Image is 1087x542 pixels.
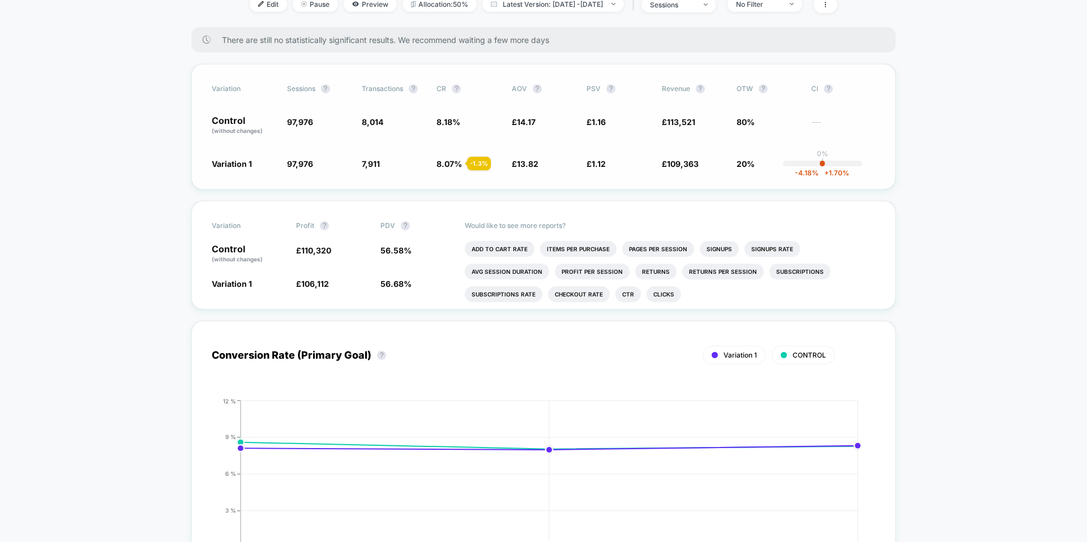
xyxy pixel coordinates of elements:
[662,159,699,169] span: £
[491,1,497,7] img: calendar
[587,117,606,127] span: £
[793,351,826,359] span: CONTROL
[287,159,313,169] span: 97,976
[517,159,538,169] span: 13.82
[704,3,708,6] img: end
[212,116,275,135] p: Control
[465,286,542,302] li: Subscriptions Rate
[296,246,331,255] span: £
[212,244,285,264] p: Control
[512,84,527,93] span: AOV
[380,221,395,230] span: PDV
[540,241,617,257] li: Items Per Purchase
[622,241,694,257] li: Pages Per Session
[436,117,460,127] span: 8.18 %
[409,84,418,93] button: ?
[212,159,252,169] span: Variation 1
[296,279,329,289] span: £
[517,117,536,127] span: 14.17
[647,286,681,302] li: Clicks
[696,84,705,93] button: ?
[222,35,873,45] span: There are still no statistically significant results. We recommend waiting a few more days
[790,3,794,5] img: end
[301,246,331,255] span: 110,320
[320,221,329,230] button: ?
[321,84,330,93] button: ?
[377,351,386,360] button: ?
[667,159,699,169] span: 109,363
[380,279,412,289] span: 56.68 %
[662,117,695,127] span: £
[512,159,538,169] span: £
[615,286,641,302] li: Ctr
[465,264,549,279] li: Avg Session Duration
[223,397,236,404] tspan: 12 %
[819,169,849,177] span: 1.70 %
[465,221,875,230] p: Would like to see more reports?
[662,84,690,93] span: Revenue
[824,84,833,93] button: ?
[650,1,695,9] div: sessions
[212,221,274,230] span: Variation
[467,157,491,170] div: - 1.3 %
[212,127,263,134] span: (without changes)
[606,84,615,93] button: ?
[362,117,383,127] span: 8,014
[436,84,446,93] span: CR
[225,433,236,440] tspan: 9 %
[301,1,307,7] img: end
[287,84,315,93] span: Sessions
[592,117,606,127] span: 1.16
[411,1,416,7] img: rebalance
[287,117,313,127] span: 97,976
[452,84,461,93] button: ?
[817,149,828,158] p: 0%
[225,507,236,514] tspan: 3 %
[737,84,799,93] span: OTW
[759,84,768,93] button: ?
[795,169,819,177] span: -4.18 %
[225,470,236,477] tspan: 6 %
[724,351,757,359] span: Variation 1
[362,84,403,93] span: Transactions
[737,117,755,127] span: 80%
[821,158,824,166] p: |
[548,286,610,302] li: Checkout Rate
[744,241,800,257] li: Signups Rate
[212,279,252,289] span: Variation 1
[212,84,274,93] span: Variation
[512,117,536,127] span: £
[465,241,534,257] li: Add To Cart Rate
[555,264,630,279] li: Profit Per Session
[635,264,677,279] li: Returns
[258,1,264,7] img: edit
[682,264,764,279] li: Returns Per Session
[592,159,606,169] span: 1.12
[737,159,755,169] span: 20%
[667,117,695,127] span: 113,521
[811,119,875,135] span: ---
[296,221,314,230] span: Profit
[587,159,606,169] span: £
[362,159,380,169] span: 7,911
[769,264,831,279] li: Subscriptions
[811,84,874,93] span: CI
[212,256,263,263] span: (without changes)
[301,279,329,289] span: 106,112
[533,84,542,93] button: ?
[587,84,601,93] span: PSV
[401,221,410,230] button: ?
[700,241,739,257] li: Signups
[824,169,829,177] span: +
[611,3,615,5] img: end
[436,159,462,169] span: 8.07 %
[380,246,412,255] span: 56.58 %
